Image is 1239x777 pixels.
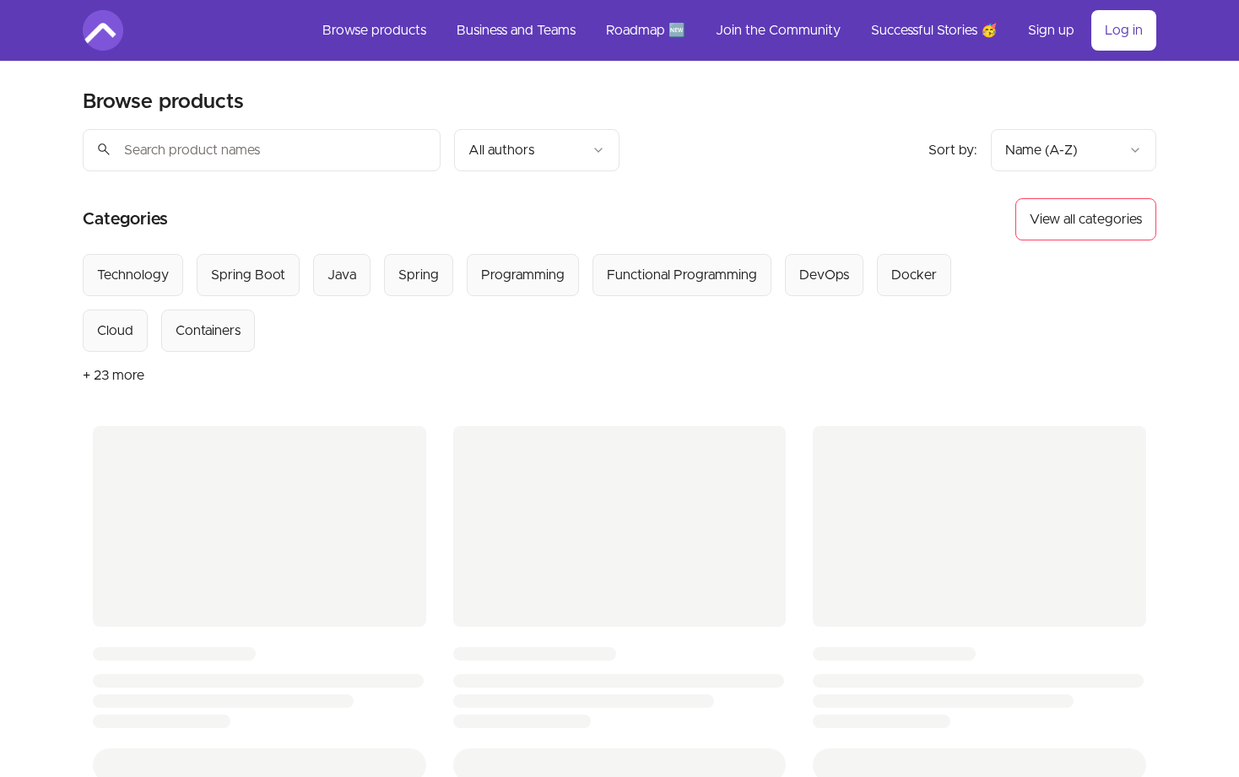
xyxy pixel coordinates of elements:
div: DevOps [799,265,849,285]
img: Amigoscode logo [83,10,123,51]
span: Sort by: [928,143,977,157]
h2: Browse products [83,89,244,116]
div: Cloud [97,321,133,341]
nav: Main [309,10,1156,51]
input: Search product names [83,129,441,171]
a: Roadmap 🆕 [592,10,699,51]
a: Log in [1091,10,1156,51]
div: Docker [891,265,937,285]
h2: Categories [83,198,168,240]
div: Containers [176,321,241,341]
a: Successful Stories 🥳 [858,10,1011,51]
button: View all categories [1015,198,1156,240]
button: + 23 more [83,352,144,399]
a: Join the Community [702,10,854,51]
div: Technology [97,265,169,285]
a: Browse products [309,10,440,51]
div: Java [327,265,356,285]
button: Filter by author [454,129,619,171]
div: Functional Programming [607,265,757,285]
div: Programming [481,265,565,285]
a: Sign up [1014,10,1088,51]
span: search [96,138,111,161]
div: Spring [398,265,439,285]
button: Product sort options [991,129,1156,171]
a: Business and Teams [443,10,589,51]
div: Spring Boot [211,265,285,285]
